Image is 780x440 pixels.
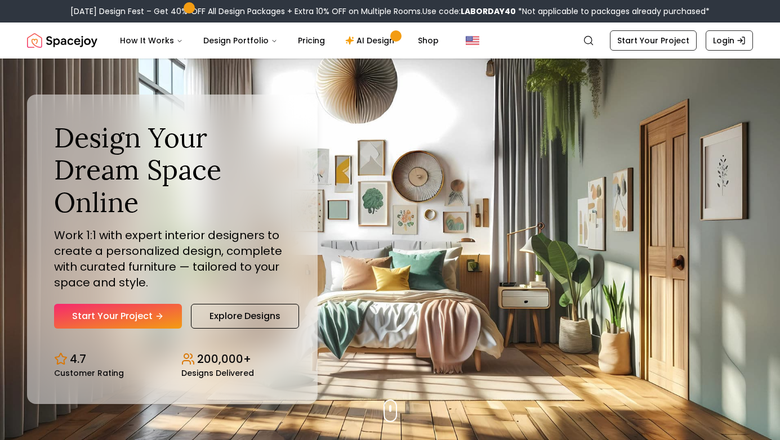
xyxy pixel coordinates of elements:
[111,29,192,52] button: How It Works
[27,29,97,52] a: Spacejoy
[27,23,753,59] nav: Global
[289,29,334,52] a: Pricing
[336,29,407,52] a: AI Design
[54,122,291,219] h1: Design Your Dream Space Online
[54,342,291,377] div: Design stats
[27,29,97,52] img: Spacejoy Logo
[409,29,448,52] a: Shop
[461,6,516,17] b: LABORDAY40
[54,304,182,329] a: Start Your Project
[610,30,697,51] a: Start Your Project
[422,6,516,17] span: Use code:
[54,227,291,290] p: Work 1:1 with expert interior designers to create a personalized design, complete with curated fu...
[197,351,251,367] p: 200,000+
[54,369,124,377] small: Customer Rating
[466,34,479,47] img: United States
[181,369,254,377] small: Designs Delivered
[516,6,710,17] span: *Not applicable to packages already purchased*
[70,6,710,17] div: [DATE] Design Fest – Get 40% OFF All Design Packages + Extra 10% OFF on Multiple Rooms.
[706,30,753,51] a: Login
[191,304,299,329] a: Explore Designs
[70,351,86,367] p: 4.7
[111,29,448,52] nav: Main
[194,29,287,52] button: Design Portfolio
